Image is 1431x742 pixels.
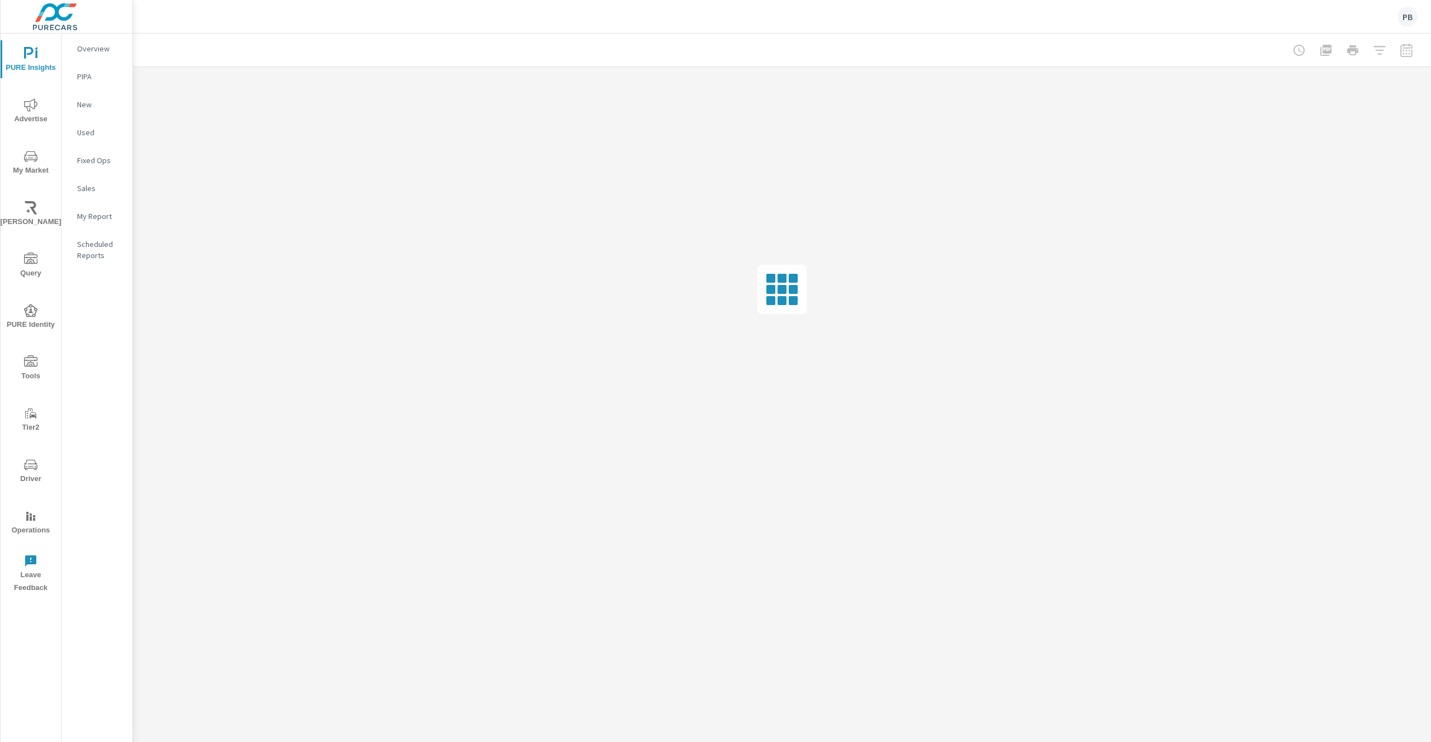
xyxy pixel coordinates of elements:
p: Overview [77,43,124,54]
span: Query [4,253,58,280]
span: [PERSON_NAME] [4,201,58,229]
div: Scheduled Reports [61,236,132,264]
p: PIPA [77,71,124,82]
span: Operations [4,510,58,537]
div: New [61,96,132,113]
span: Driver [4,458,58,486]
span: Advertise [4,98,58,126]
div: Sales [61,180,132,197]
div: PIPA [61,68,132,85]
div: Fixed Ops [61,152,132,169]
div: My Report [61,208,132,225]
p: My Report [77,211,124,222]
p: New [77,99,124,110]
span: Leave Feedback [4,554,58,594]
p: Sales [77,183,124,194]
p: Scheduled Reports [77,239,124,261]
span: Tier2 [4,407,58,434]
div: Overview [61,40,132,57]
span: Tools [4,355,58,383]
span: My Market [4,150,58,177]
span: PURE Insights [4,47,58,74]
div: Used [61,124,132,141]
span: PURE Identity [4,304,58,331]
div: PB [1397,7,1418,27]
p: Fixed Ops [77,155,124,166]
p: Used [77,127,124,138]
div: nav menu [1,34,61,599]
